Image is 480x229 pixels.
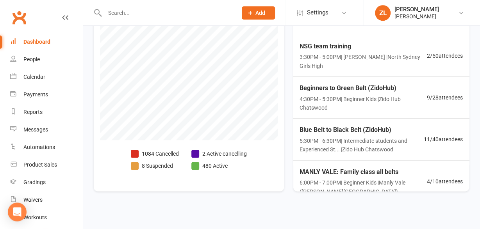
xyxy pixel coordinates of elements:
div: Automations [23,144,55,150]
div: [PERSON_NAME] [394,6,439,13]
span: 11 / 40 attendees [424,135,463,144]
input: Search... [102,7,232,18]
li: 2 Active cancelling [191,149,247,158]
li: 8 Suspended [131,162,179,170]
a: Clubworx [9,8,29,27]
div: Workouts [23,214,47,220]
span: 6:00PM - 7:00PM | Beginner Kids | Manly Vale ([PERSON_NAME][GEOGRAPHIC_DATA]) [300,178,427,196]
div: Messages [23,126,48,133]
span: 4:30PM - 5:30PM | Beginner Kids | Zido Hub Chatswood [300,95,427,112]
div: ZL [375,5,391,21]
span: NSG team training [300,41,427,51]
a: Workouts [10,209,82,226]
div: Gradings [23,179,46,185]
span: 4 / 10 attendees [427,177,463,186]
div: [PERSON_NAME] [394,13,439,20]
li: 480 Active [191,162,247,170]
a: Waivers [10,191,82,209]
a: Automations [10,138,82,156]
span: Beginners to Green Belt (ZidoHub) [300,83,427,93]
a: Reports [10,103,82,121]
a: Calendar [10,68,82,86]
a: Payments [10,86,82,103]
button: Add [242,6,275,20]
div: Waivers [23,197,43,203]
div: Dashboard [23,39,50,45]
span: MANLY VALE: Family class all belts [300,167,427,177]
div: People [23,56,40,62]
span: Add [255,10,265,16]
span: Settings [307,4,328,21]
a: Dashboard [10,33,82,51]
li: 1084 Cancelled [131,149,179,158]
div: Open Intercom Messenger [8,202,27,221]
div: Product Sales [23,162,57,168]
span: Blue Belt to Black Belt (ZidoHub) [300,125,424,135]
span: 3:30PM - 5:00PM | [PERSON_NAME] | North Sydney Girls High [300,53,427,70]
span: 5:30PM - 6:30PM | Intermediate students and Experienced St... | Zido Hub Chatswood [300,137,424,154]
a: Product Sales [10,156,82,174]
span: 2 / 50 attendees [427,51,463,60]
span: 9 / 28 attendees [427,93,463,102]
div: Reports [23,109,43,115]
a: Gradings [10,174,82,191]
div: Calendar [23,74,45,80]
a: People [10,51,82,68]
div: Payments [23,91,48,98]
a: Messages [10,121,82,138]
